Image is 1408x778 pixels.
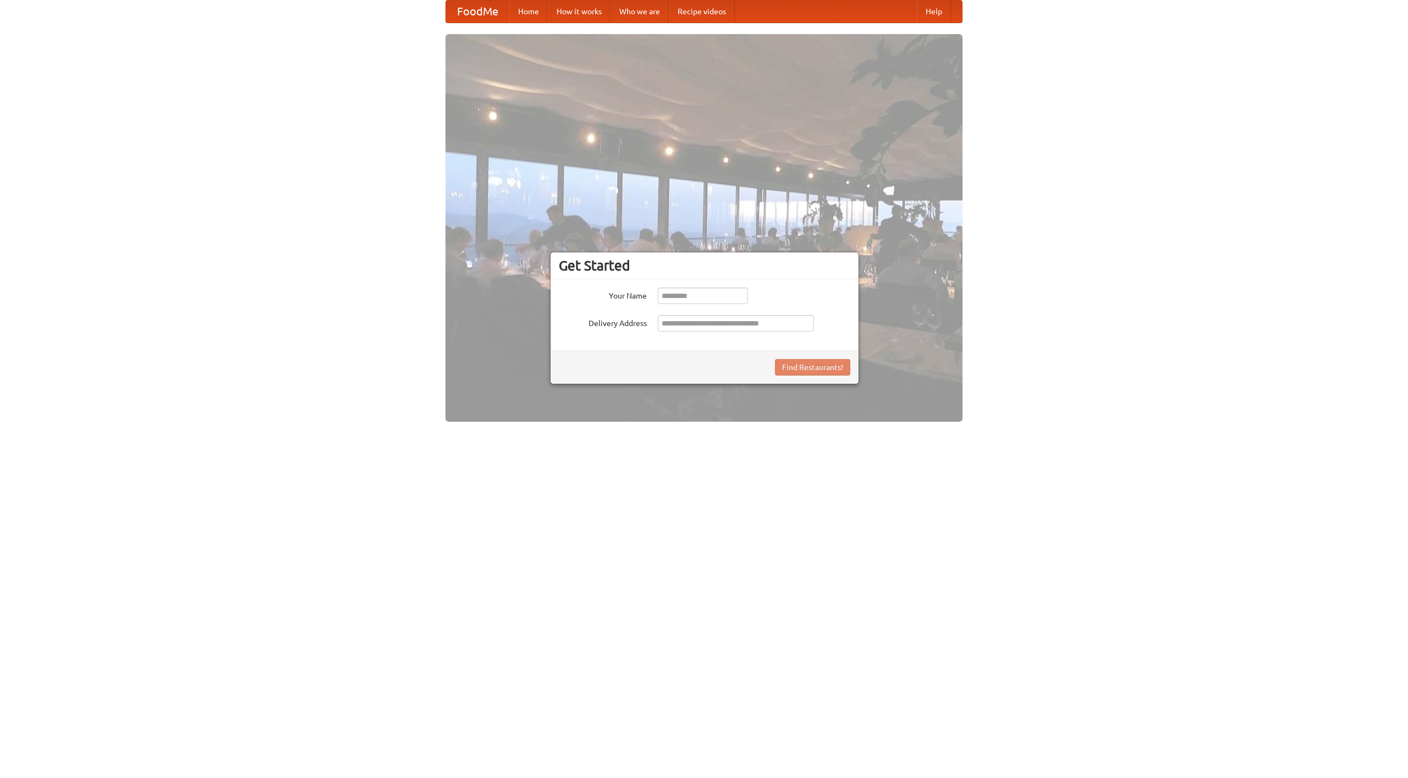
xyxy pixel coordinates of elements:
a: Recipe videos [669,1,735,23]
label: Your Name [559,288,647,301]
h3: Get Started [559,257,850,274]
a: Home [509,1,548,23]
label: Delivery Address [559,315,647,329]
a: Who we are [610,1,669,23]
a: FoodMe [446,1,509,23]
button: Find Restaurants! [775,359,850,376]
a: How it works [548,1,610,23]
a: Help [917,1,951,23]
